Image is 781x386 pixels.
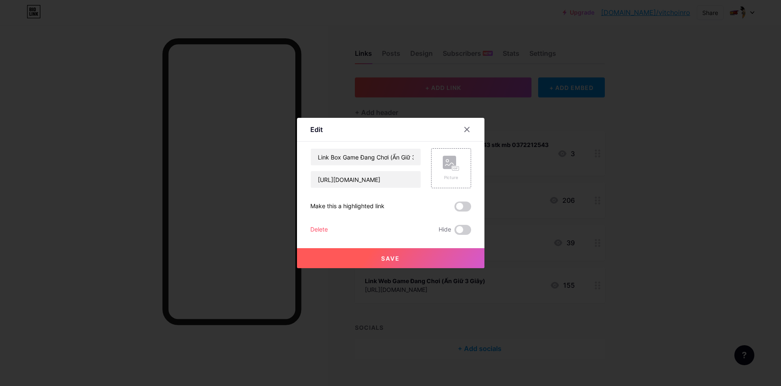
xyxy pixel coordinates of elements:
[310,202,384,212] div: Make this a highlighted link
[381,255,400,262] span: Save
[443,174,459,181] div: Picture
[297,248,484,268] button: Save
[310,125,323,134] div: Edit
[310,225,328,235] div: Delete
[311,171,421,188] input: URL
[311,149,421,165] input: Title
[439,225,451,235] span: Hide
